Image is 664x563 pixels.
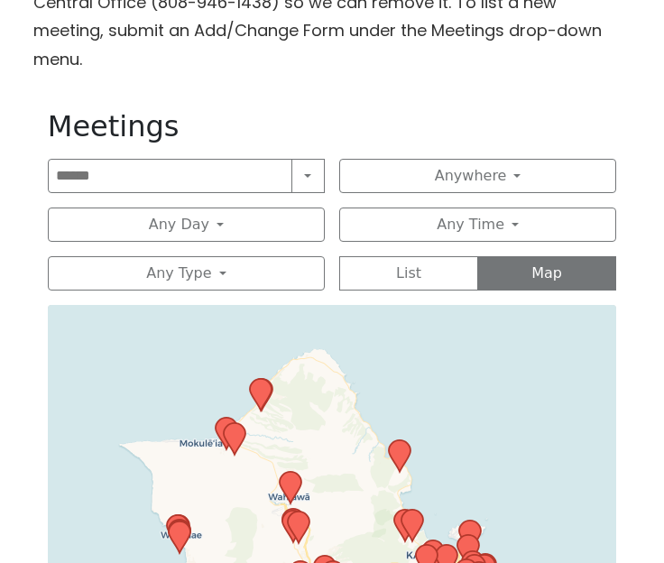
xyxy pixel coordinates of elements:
[339,256,478,291] button: List
[48,109,616,143] h1: Meetings
[291,159,325,193] button: Search
[48,256,325,291] button: Any Type
[48,208,325,242] button: Any Day
[477,256,616,291] button: Map
[339,159,616,193] button: Anywhere
[48,159,292,193] input: Search
[339,208,616,242] button: Any Time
